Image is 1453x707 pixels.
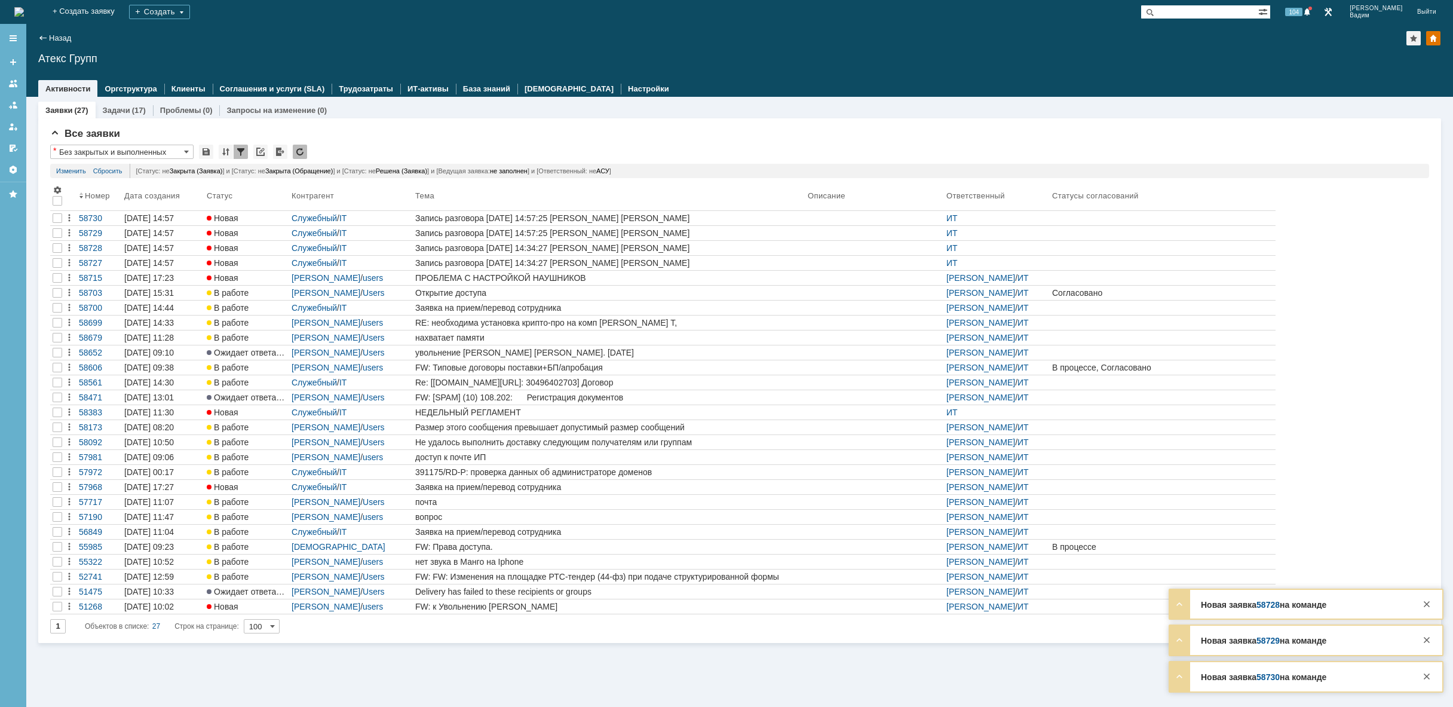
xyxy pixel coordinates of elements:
div: Согласовано [1052,288,1273,298]
span: Новая [207,213,238,223]
th: Ответственный [944,183,1050,211]
div: [DATE] 14:57 [124,213,174,223]
a: Соглашения и услуги (SLA) [220,84,325,93]
a: ИТ [1017,288,1029,298]
a: Users [363,437,385,447]
div: [DATE] 13:01 [124,393,174,402]
a: 57968 [76,480,122,494]
a: Не удалось выполнить доставку следующим получателям или группам [413,435,805,449]
a: Заявка на прием/перевод сотрудника [413,301,805,315]
a: Запись разговора [DATE] 14:57:25 [PERSON_NAME] [PERSON_NAME] [413,226,805,240]
div: доступ к почте ИП [415,452,803,462]
a: 58173 [76,420,122,434]
div: 58606 [79,363,119,372]
div: [DATE] 11:47 [124,512,174,522]
span: В работе [207,303,249,313]
a: В работе [204,495,289,509]
a: 58561 [76,375,122,390]
span: В работе [207,512,249,522]
a: ИТ [1017,363,1029,372]
a: IT [339,408,347,417]
div: Статус [207,191,233,200]
a: Запросы на изменение [226,106,315,115]
a: Сбросить [93,164,122,178]
div: [DATE] 11:30 [124,408,174,417]
div: ПРОБЛЕМА С НАСТРОЙКОЙ НАУШНИКОВ [415,273,803,283]
a: Назад [49,33,71,42]
div: вопрос [415,512,803,522]
th: Тема [413,183,805,211]
a: доступ к почте ИП [413,450,805,464]
a: [PERSON_NAME] [292,273,360,283]
a: База знаний [463,84,510,93]
a: RE: необходима установка крипто-про на комп [PERSON_NAME] Т, [413,316,805,330]
div: [DATE] 14:44 [124,303,174,313]
a: Users [363,333,385,342]
div: 57190 [79,512,119,522]
a: 58727 [76,256,122,270]
a: [PERSON_NAME] [946,423,1015,432]
a: [DATE] 14:57 [122,211,204,225]
a: Согласовано [1050,286,1276,300]
a: [PERSON_NAME] [946,288,1015,298]
a: ИТ [946,228,958,238]
a: FW: Типовые договоры поставки+БП/апробация [413,360,805,375]
a: ИТ [1017,303,1029,313]
div: Сортировка... [219,145,233,159]
span: Новая [207,273,238,283]
div: Добавить в избранное [1406,31,1421,45]
div: В процессе, Согласовано [1052,363,1273,372]
a: Запись разговора [DATE] 14:34:27 [PERSON_NAME] [PERSON_NAME] [413,241,805,255]
a: users [363,512,383,522]
div: 58727 [79,258,119,268]
a: Заявки в моей ответственности [4,96,23,115]
a: Новая [204,271,289,285]
a: Открытие доступа [413,286,805,300]
a: [DEMOGRAPHIC_DATA] [525,84,614,93]
a: Служебный [292,303,337,313]
a: Users [363,348,385,357]
a: [DATE] 17:23 [122,271,204,285]
a: ИТ [1017,393,1029,402]
a: [DATE] 14:44 [122,301,204,315]
div: 58679 [79,333,119,342]
a: 58703 [76,286,122,300]
a: [PERSON_NAME] [946,318,1015,328]
div: Номер [85,191,110,200]
div: Изменить домашнюю страницу [1426,31,1440,45]
div: Заявка на прием/перевод сотрудника [415,303,803,313]
a: 58730 [76,211,122,225]
a: В работе [204,301,289,315]
th: Статус [204,183,289,211]
span: Ожидает ответа контрагента [207,393,325,402]
span: Вадим [1350,12,1403,19]
div: Ответственный [946,191,1007,200]
a: Новая [204,480,289,494]
span: В работе [207,288,249,298]
a: [DATE] 11:47 [122,510,204,524]
span: В работе [207,497,249,507]
div: 57972 [79,467,119,477]
a: [DATE] 14:57 [122,226,204,240]
a: 57190 [76,510,122,524]
a: нахватает памяти [413,330,805,345]
div: 58092 [79,437,119,447]
span: Ожидает ответа контрагента [207,348,325,357]
a: 391175/RD-P: проверка данных об администраторе доменов [413,465,805,479]
a: [DATE] 10:50 [122,435,204,449]
a: Настройки [628,84,669,93]
a: [DATE] 11:30 [122,405,204,420]
a: В работе [204,360,289,375]
a: ИТ [1017,467,1029,477]
a: Задачи [103,106,130,115]
a: 58700 [76,301,122,315]
a: Изменить [56,164,86,178]
a: [PERSON_NAME] [292,512,360,522]
div: 58729 [79,228,119,238]
div: [DATE] 14:57 [124,228,174,238]
div: 57717 [79,497,119,507]
div: 57968 [79,482,119,492]
a: [PERSON_NAME] [946,452,1015,462]
th: Номер [76,183,122,211]
a: [PERSON_NAME] [292,363,360,372]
